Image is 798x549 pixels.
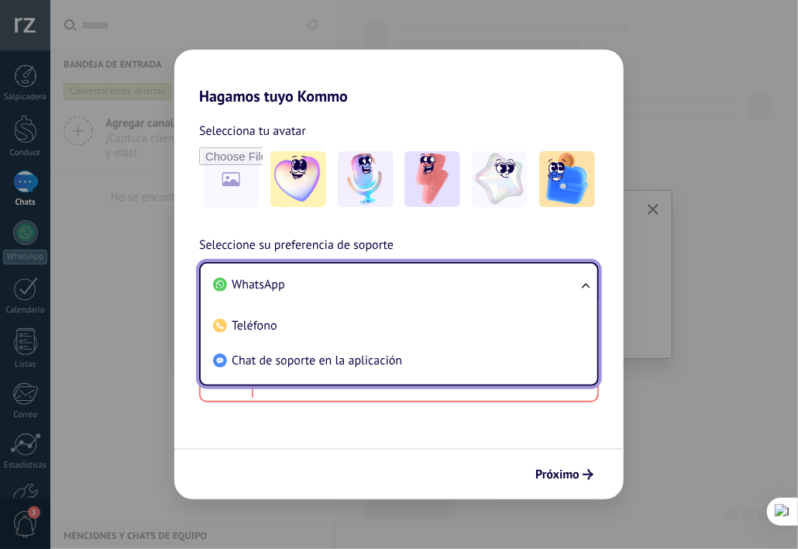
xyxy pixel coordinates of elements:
button: Próximo [528,461,600,488]
img: -2.jpeg [338,151,394,207]
span: Teléfono [232,318,277,333]
img: -3.jpeg [404,151,460,207]
span: WhatsApp [232,277,285,292]
span: Selecciona tu avatar [199,121,306,141]
h2: Hagamos tuyo Kommo [174,50,624,105]
span: Seleccione su preferencia de soporte [199,236,394,256]
img: -5.jpeg [539,151,595,207]
img: -4.jpeg [472,151,528,207]
span: Chat de soporte en la aplicación [232,353,402,368]
img: -1.jpeg [270,151,326,207]
span: Próximo [535,469,580,480]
